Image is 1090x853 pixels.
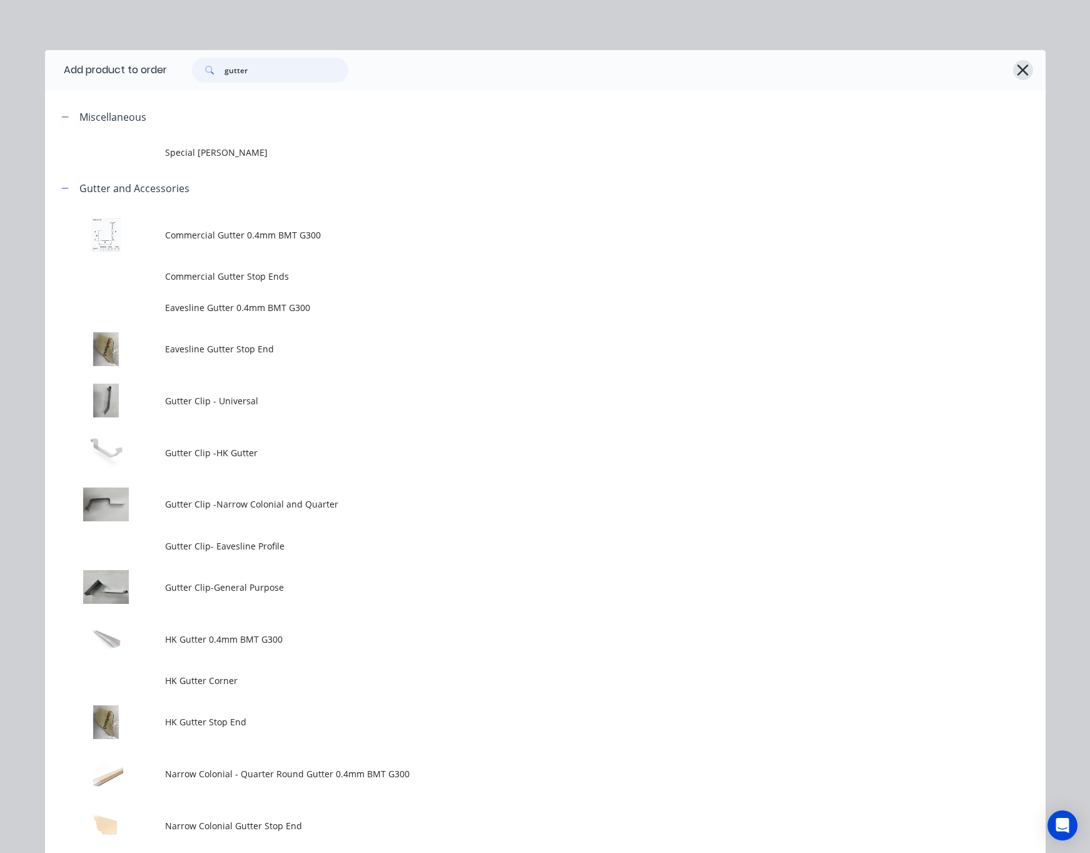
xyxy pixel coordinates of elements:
[225,58,348,83] input: Search...
[165,767,869,780] span: Narrow Colonial - Quarter Round Gutter 0.4mm BMT G300
[165,633,869,646] span: HK Gutter 0.4mm BMT G300
[165,715,869,728] span: HK Gutter Stop End
[165,342,869,355] span: Eavesline Gutter Stop End
[1047,810,1077,840] div: Open Intercom Messenger
[165,228,869,242] span: Commercial Gutter 0.4mm BMT G300
[165,539,869,553] span: Gutter Clip- Eavesline Profile
[79,110,146,125] div: Miscellaneous
[165,674,869,687] span: HK Gutter Corner
[165,581,869,594] span: Gutter Clip-General Purpose
[165,394,869,407] span: Gutter Clip - Universal
[45,50,167,90] div: Add product to order
[165,498,869,511] span: Gutter Clip -Narrow Colonial and Quarter
[165,446,869,459] span: Gutter Clip -HK Gutter
[165,270,869,283] span: Commercial Gutter Stop Ends
[79,181,189,196] div: Gutter and Accessories
[165,301,869,314] span: Eavesline Gutter 0.4mm BMT G300
[165,146,869,159] span: Special [PERSON_NAME]
[165,819,869,832] span: Narrow Colonial Gutter Stop End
